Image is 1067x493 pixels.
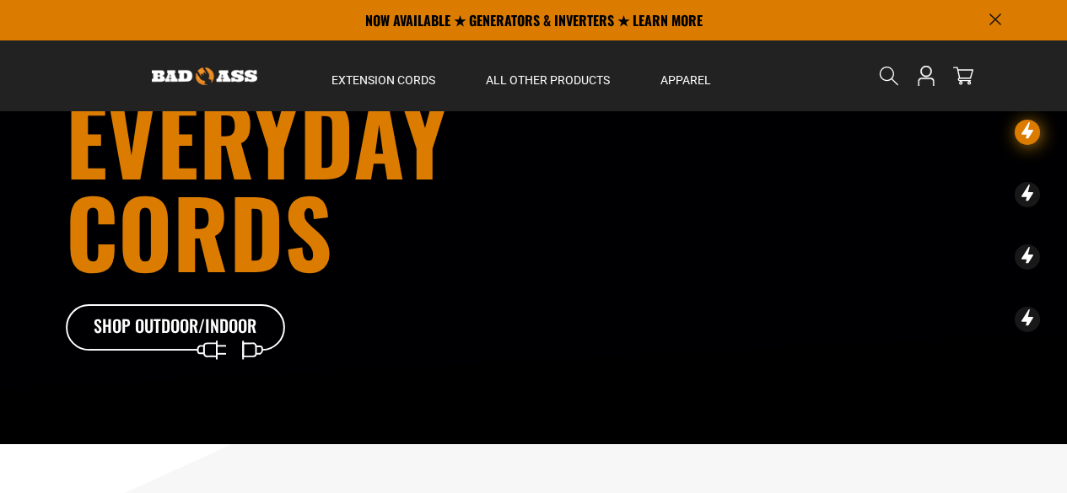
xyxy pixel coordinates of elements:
h1: Everyday cords [66,92,628,277]
img: Bad Ass Extension Cords [152,67,257,85]
a: Shop Outdoor/Indoor [66,304,285,351]
summary: Search [876,62,903,89]
summary: Apparel [635,40,736,111]
span: Apparel [660,72,711,88]
summary: Extension Cords [306,40,461,111]
span: Extension Cords [331,72,435,88]
span: All Other Products [486,72,610,88]
summary: All Other Products [461,40,635,111]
